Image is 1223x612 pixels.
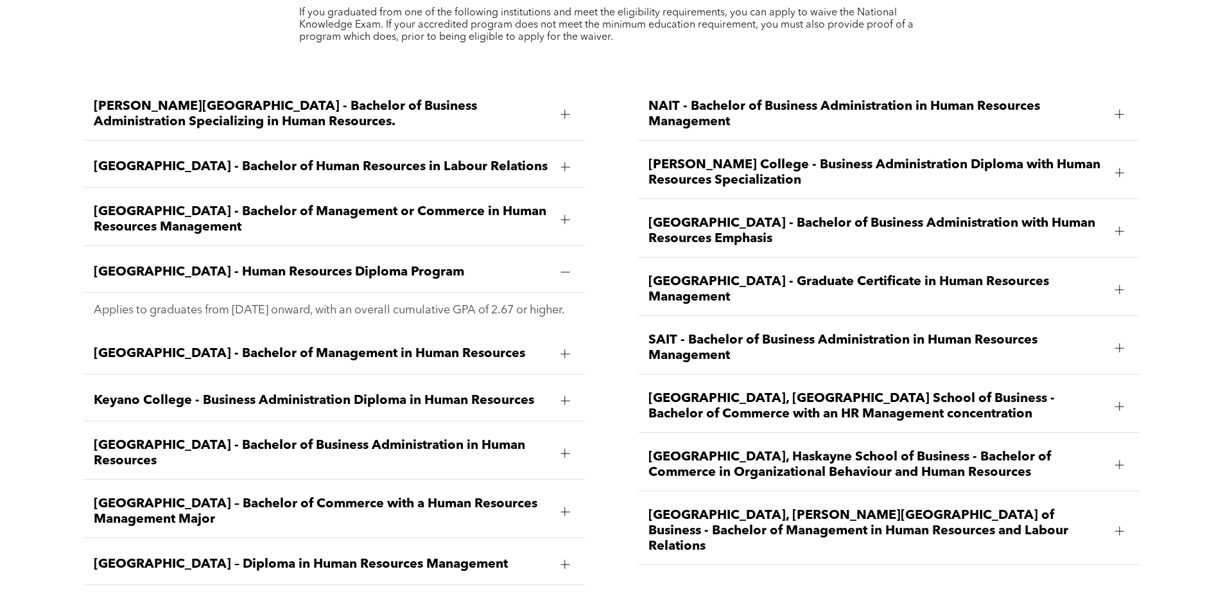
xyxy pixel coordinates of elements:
[648,157,1105,188] span: [PERSON_NAME] College - Business Administration Diploma with Human Resources Specialization
[94,346,550,362] span: [GEOGRAPHIC_DATA] - Bachelor of Management in Human Resources
[648,333,1105,363] span: SAIT - Bachelor of Business Administration in Human Resources Management
[299,8,914,42] span: If you graduated from one of the following institutions and meet the eligibility requirements, yo...
[94,303,575,317] p: Applies to graduates from [DATE] onward, with an overall cumulative GPA of 2.67 or higher.
[94,204,550,235] span: [GEOGRAPHIC_DATA] - Bachelor of Management or Commerce in Human Resources Management
[648,274,1105,305] span: [GEOGRAPHIC_DATA] - Graduate Certificate in Human Resources Management
[94,438,550,469] span: [GEOGRAPHIC_DATA] - Bachelor of Business Administration in Human Resources
[648,450,1105,480] span: [GEOGRAPHIC_DATA], Haskayne School of Business - Bachelor of Commerce in Organizational Behaviour...
[648,508,1105,554] span: [GEOGRAPHIC_DATA], [PERSON_NAME][GEOGRAPHIC_DATA] of Business - Bachelor of Management in Human R...
[648,391,1105,422] span: [GEOGRAPHIC_DATA], [GEOGRAPHIC_DATA] School of Business - Bachelor of Commerce with an HR Managem...
[94,159,550,175] span: [GEOGRAPHIC_DATA] - Bachelor of Human Resources in Labour Relations
[94,265,550,280] span: [GEOGRAPHIC_DATA] - Human Resources Diploma Program
[648,216,1105,247] span: [GEOGRAPHIC_DATA] - Bachelor of Business Administration with Human Resources Emphasis
[94,557,550,572] span: [GEOGRAPHIC_DATA] – Diploma in Human Resources Management
[94,99,550,130] span: [PERSON_NAME][GEOGRAPHIC_DATA] - Bachelor of Business Administration Specializing in Human Resour...
[94,393,550,408] span: Keyano College - Business Administration Diploma in Human Resources
[648,99,1105,130] span: NAIT - Bachelor of Business Administration in Human Resources Management
[94,496,550,527] span: [GEOGRAPHIC_DATA] – Bachelor of Commerce with a Human Resources Management Major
